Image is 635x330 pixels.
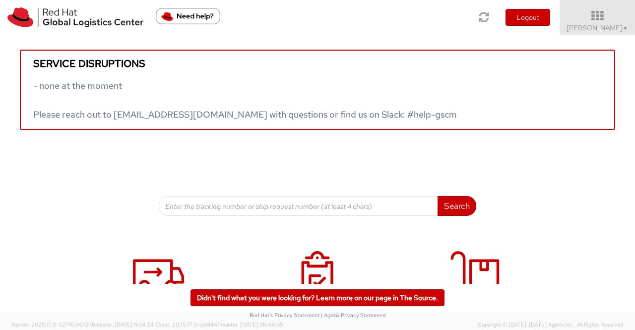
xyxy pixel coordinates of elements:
span: master, [DATE] 08:44:05 [221,321,283,328]
button: Logout [506,9,550,26]
button: Search [438,196,476,216]
span: ▼ [623,24,629,32]
span: [PERSON_NAME] [567,23,629,32]
h5: Service disruptions [33,58,602,69]
a: Didn't find what you were looking for? Learn more on our page in The Source. [190,289,444,306]
img: rh-logistics-00dfa346123c4ec078e1.svg [7,7,143,27]
span: Client: 2025.17.0-cb14447 [155,321,283,328]
a: Service disruptions - none at the moment Please reach out to [EMAIL_ADDRESS][DOMAIN_NAME] with qu... [20,50,615,130]
a: | Agistix Privacy Statement [321,312,386,319]
input: Enter the tracking number or ship request number (at least 4 chars) [159,196,438,216]
span: Copyright © [DATE]-[DATE] Agistix Inc., All Rights Reserved [478,321,623,329]
span: Server: 2025.17.0-327f6347098 [12,321,154,328]
span: master, [DATE] 11:04:24 [95,321,154,328]
button: Need help? [156,8,220,24]
span: - none at the moment Please reach out to [EMAIL_ADDRESS][DOMAIN_NAME] with questions or find us o... [33,80,457,120]
a: Red Hat's Privacy Statement [250,312,319,319]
